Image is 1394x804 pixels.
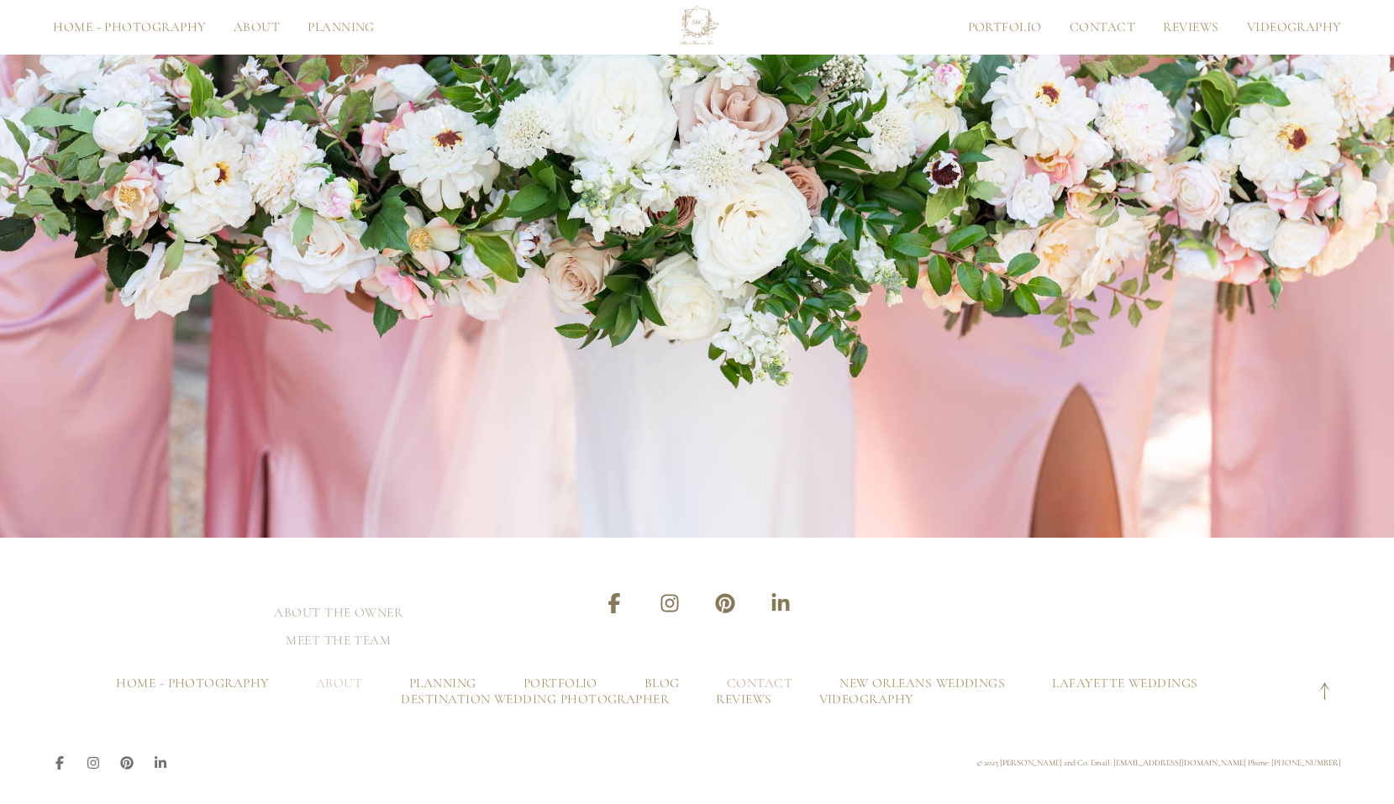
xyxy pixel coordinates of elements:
[819,691,913,707] a: Videography
[255,627,423,654] a: Meet the Team
[316,675,362,691] a: About
[1052,675,1197,691] a: Lafayette Weddings
[1149,21,1233,34] a: Reviews
[839,675,1005,691] a: New Orleans Weddings
[39,21,220,34] a: Home - Photography
[954,21,1055,34] a: Portfolio
[1055,21,1149,34] a: Contact
[727,675,792,691] a: Contact
[255,599,423,627] a: About the Owner
[401,691,669,707] a: Destination Wedding Photographer
[219,21,293,34] a: About
[716,691,771,707] a: Reviews
[674,4,720,50] img: AlesiaKim and Co.
[976,755,1341,770] p: © 2025 [PERSON_NAME] and Co. Email: [EMAIL_ADDRESS][DOMAIN_NAME] Phone: [PHONE_NUMBER]
[409,675,476,691] a: Planning
[523,675,597,691] a: Portfolio
[294,21,389,34] a: Planning
[644,675,680,691] a: Blog
[116,675,268,691] a: Home - Photography
[1233,21,1355,34] a: Videography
